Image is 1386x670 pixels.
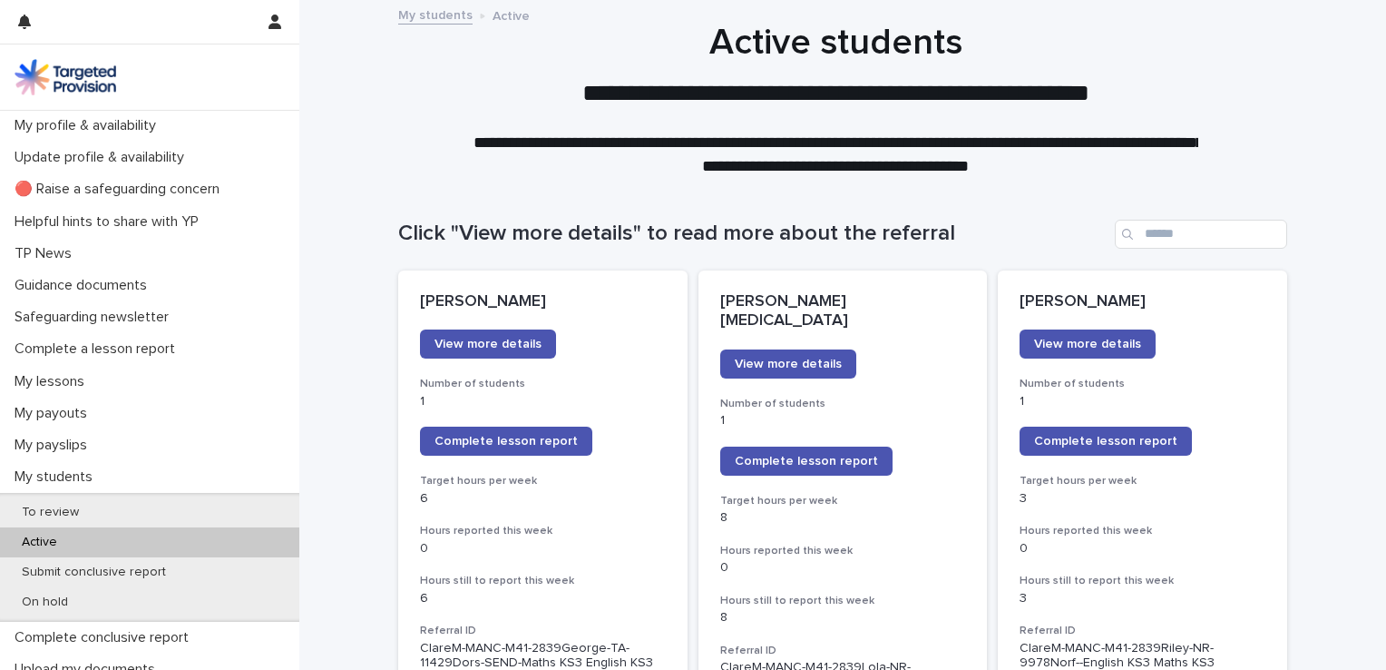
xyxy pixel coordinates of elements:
p: 3 [1020,491,1265,507]
p: TP News [7,245,86,262]
h3: Referral ID [420,624,666,638]
p: [PERSON_NAME] [420,292,666,312]
span: View more details [1034,338,1141,350]
p: My payslips [7,437,102,454]
img: M5nRWzHhSzIhMunXDL62 [15,59,116,95]
h3: Hours still to report this week [720,594,966,608]
p: 0 [1020,541,1265,557]
p: Safeguarding newsletter [7,309,183,326]
h3: Hours still to report this week [420,574,666,588]
h3: Number of students [720,397,966,411]
h3: Number of students [1020,377,1265,391]
p: My profile & availability [7,117,171,134]
p: 1 [1020,394,1265,409]
a: Complete lesson report [720,447,893,476]
a: My students [398,4,473,25]
h3: Target hours per week [720,494,966,508]
h3: Hours reported this week [420,524,666,538]
p: Active [493,5,530,25]
p: 1 [420,394,666,409]
a: View more details [1020,330,1156,359]
a: View more details [720,350,856,379]
p: 3 [1020,591,1265,606]
input: Search [1115,220,1287,249]
p: Complete a lesson report [7,340,190,358]
p: 6 [420,491,666,507]
p: My students [7,468,107,486]
h3: Referral ID [1020,624,1265,638]
p: Submit conclusive report [7,565,181,580]
p: 0 [720,560,966,576]
p: 0 [420,541,666,557]
a: Complete lesson report [1020,427,1192,456]
p: My lessons [7,373,99,390]
h1: Active students [391,21,1280,64]
h1: Click "View more details" to read more about the referral [398,221,1108,247]
p: Update profile & availability [7,149,199,166]
h3: Hours still to report this week [1020,574,1265,588]
h3: Number of students [420,377,666,391]
span: Complete lesson report [434,435,578,448]
p: 6 [420,591,666,606]
p: 8 [720,510,966,526]
p: My payouts [7,405,102,422]
p: Complete conclusive report [7,629,203,646]
p: Helpful hints to share with YP [7,213,213,231]
h3: Target hours per week [420,474,666,488]
p: To review [7,505,93,520]
p: On hold [7,595,83,610]
h3: Hours reported this week [1020,524,1265,538]
span: View more details [434,338,542,350]
h3: Hours reported this week [720,544,966,558]
p: 1 [720,413,966,429]
p: 🔴 Raise a safeguarding concern [7,181,234,198]
p: Guidance documents [7,277,161,294]
span: Complete lesson report [735,455,878,468]
span: View more details [735,358,842,370]
h3: Referral ID [720,644,966,658]
h3: Target hours per week [1020,474,1265,488]
a: View more details [420,330,556,359]
p: 8 [720,610,966,626]
p: [PERSON_NAME][MEDICAL_DATA] [720,292,966,331]
a: Complete lesson report [420,427,592,456]
p: [PERSON_NAME] [1020,292,1265,312]
span: Complete lesson report [1034,435,1177,448]
p: Active [7,535,72,550]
